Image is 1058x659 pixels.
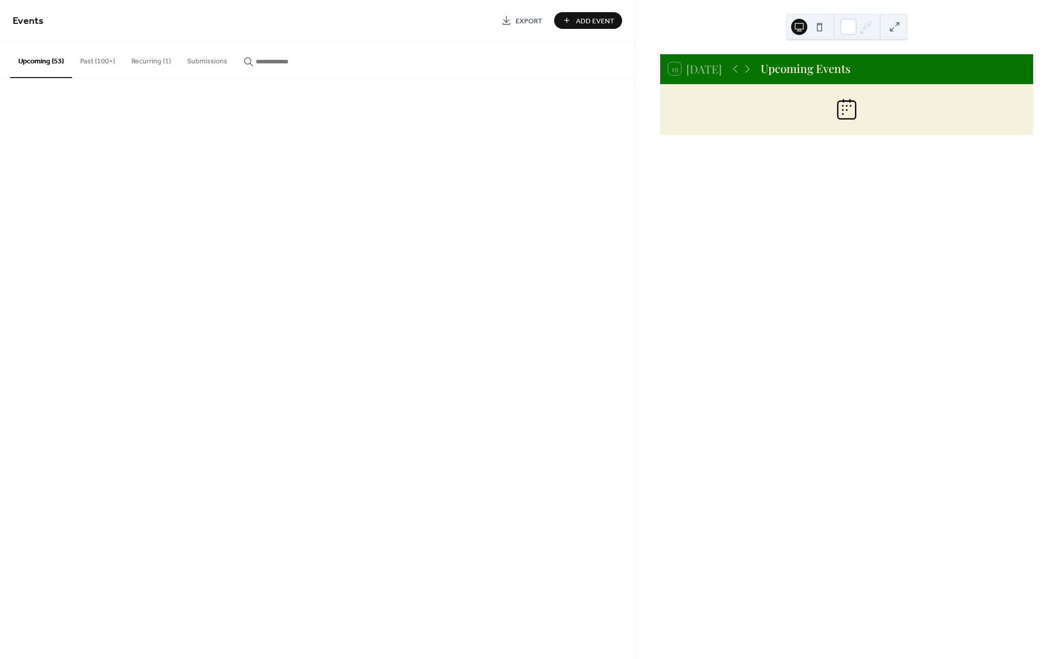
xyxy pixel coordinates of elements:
span: Events [13,11,44,31]
button: Past (100+) [72,41,123,77]
button: Upcoming (53) [10,41,72,78]
button: Add Event [554,12,622,29]
div: Upcoming Events [761,60,850,78]
a: Export [494,12,550,29]
button: Recurring (1) [123,41,179,77]
span: Export [516,16,542,26]
span: Add Event [576,16,615,26]
button: Submissions [179,41,235,77]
